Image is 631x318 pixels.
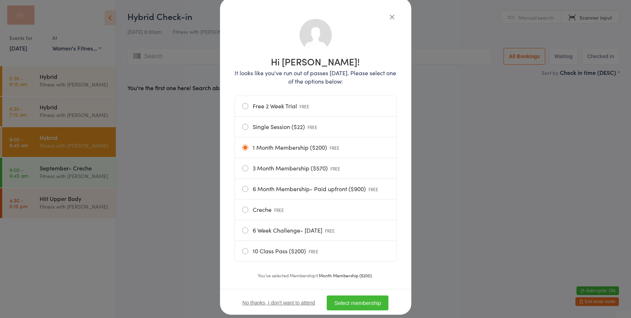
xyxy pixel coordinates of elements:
span: FREE [309,248,319,254]
span: FREE [274,207,284,213]
label: Single Session ($22) [242,117,389,137]
span: FREE [308,124,318,130]
button: No thanks, I don't want to attend [243,300,315,306]
span: FREE [300,103,310,109]
label: 10 Class Pass ($200) [242,241,389,261]
label: 3 Month Membership ($570) [242,158,389,178]
img: no_photo.png [299,18,333,52]
span: FREE [369,186,379,192]
label: Free 2 Week Trial [242,96,389,116]
label: 6 Week Challenge- [DATE] [242,220,389,241]
strong: 1 Month Membership ($200) [317,272,372,278]
h1: Hi [PERSON_NAME]! [235,57,397,66]
label: 1 Month Membership ($200) [242,137,389,158]
label: 6 Month Membership- Paid upfront ($900) [242,179,389,199]
div: You’ve selected Membership: . [235,272,397,279]
button: Select membership [327,295,388,310]
span: FREE [325,228,335,234]
label: Creche [242,200,389,220]
span: FREE [330,145,340,151]
span: FREE [331,165,341,172]
p: It looks like you've run out of passes [DATE]. Please select one of the options below: [235,69,397,85]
